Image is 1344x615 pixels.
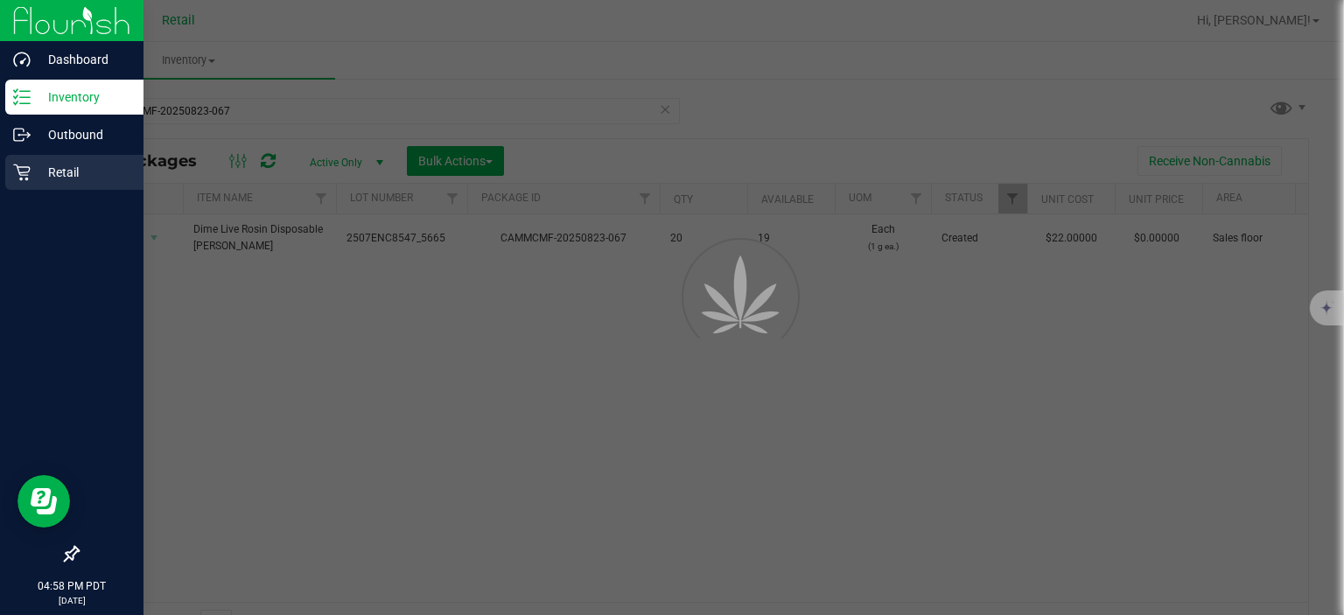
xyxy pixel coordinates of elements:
[17,475,70,528] iframe: Resource center
[13,51,31,68] inline-svg: Dashboard
[8,578,136,594] p: 04:58 PM PDT
[31,124,136,145] p: Outbound
[13,164,31,181] inline-svg: Retail
[8,594,136,607] p: [DATE]
[31,162,136,183] p: Retail
[13,88,31,106] inline-svg: Inventory
[31,87,136,108] p: Inventory
[31,49,136,70] p: Dashboard
[13,126,31,143] inline-svg: Outbound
